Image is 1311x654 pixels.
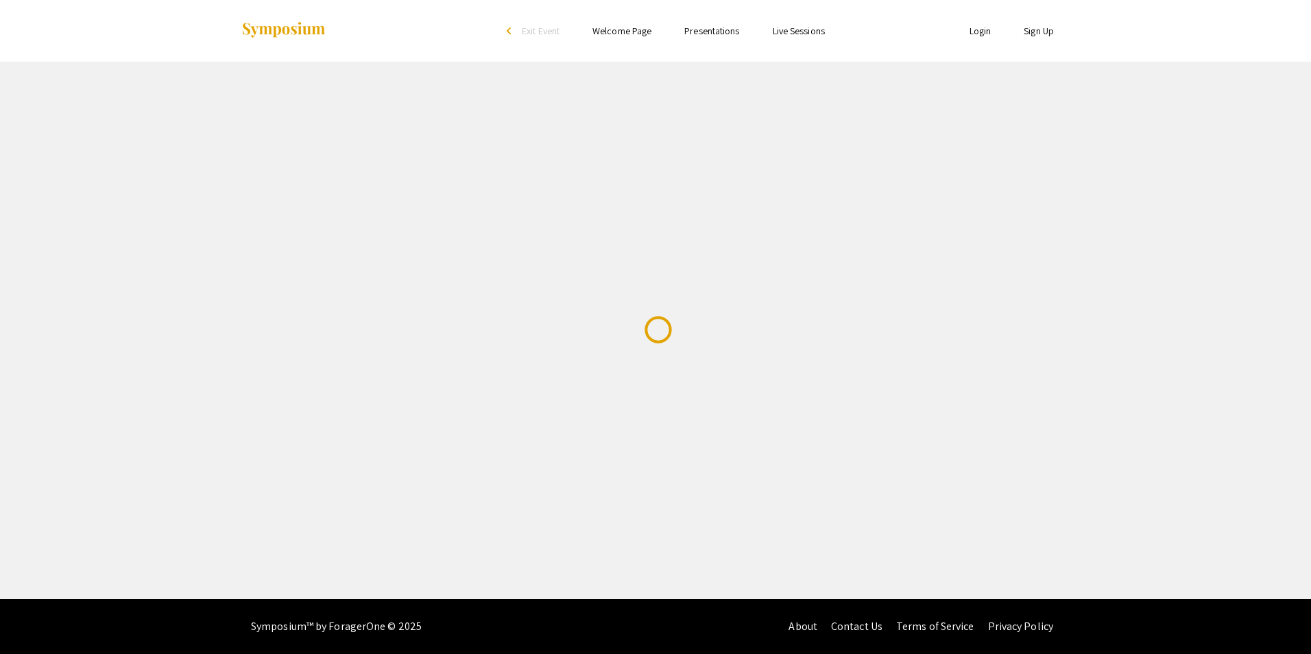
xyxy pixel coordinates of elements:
a: Login [970,25,991,37]
a: Terms of Service [896,619,974,633]
div: Symposium™ by ForagerOne © 2025 [251,599,422,654]
a: Welcome Page [592,25,651,37]
a: Sign Up [1024,25,1054,37]
a: Presentations [684,25,739,37]
div: arrow_back_ios [507,27,515,35]
span: Exit Event [522,25,560,37]
a: Live Sessions [773,25,825,37]
a: Contact Us [831,619,882,633]
a: About [789,619,817,633]
a: Privacy Policy [988,619,1053,633]
img: Symposium by ForagerOne [241,21,326,40]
